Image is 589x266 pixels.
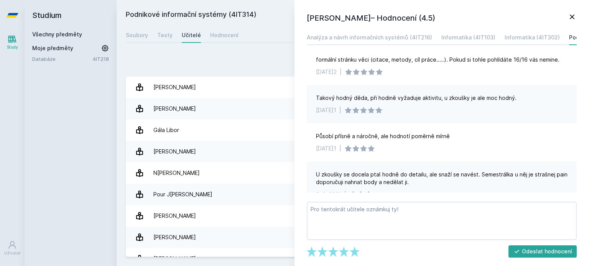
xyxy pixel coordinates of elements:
div: [PERSON_NAME] [153,80,196,95]
div: U zkoušky se docela ptal hodně do detailu, ale snaží se navést. Semestrálka u něj je strašnej pai... [316,171,568,186]
div: [PERSON_NAME] [153,144,196,159]
div: Pour J[PERSON_NAME] [153,187,212,202]
div: | [344,191,346,198]
a: Učitelé [182,28,201,43]
div: Testy [157,31,173,39]
div: Hodnocení [210,31,239,39]
div: [PERSON_NAME] [153,208,196,224]
a: Study [2,31,23,54]
a: Všechny předměty [32,31,82,38]
a: Soubory [126,28,148,43]
div: N[PERSON_NAME] [153,165,200,181]
a: Testy [157,28,173,43]
a: Hodnocení [210,28,239,43]
div: Působí přísně a náročně, ale hodnotí poměrně mírně [316,132,450,140]
div: [PERSON_NAME] [153,230,196,245]
div: Study [7,44,18,50]
a: Uživatel [2,237,23,260]
a: [PERSON_NAME] 8 hodnocení 3.3 [126,77,580,98]
a: [PERSON_NAME] 2 hodnocení 5.0 [126,141,580,162]
div: | [339,145,341,152]
div: [PERSON_NAME] [153,101,196,116]
div: | [340,68,342,76]
div: Soubory [126,31,148,39]
a: N[PERSON_NAME] 9 hodnocení 4.7 [126,162,580,184]
button: Odeslat hodnocení [508,245,577,258]
div: Takový hodný děda, při hodině vyžaduje aktivitu, u zkoušky je ale moc hodný. [316,94,517,102]
div: | [339,106,341,114]
a: 4IT218 [93,56,109,62]
a: Pour J[PERSON_NAME] 5 hodnocení 4.6 [126,184,580,205]
div: [DATE]1 [316,106,336,114]
div: [DATE]2 [316,68,337,76]
div: [DATE]1 [316,145,336,152]
div: Gála Libor [153,122,179,138]
a: Databáze [32,55,93,63]
div: 9. 6. 2021 [316,191,341,198]
div: Učitelé [182,31,201,39]
a: [PERSON_NAME] 1 hodnocení 5.0 [126,205,580,227]
div: Uživatel [4,250,20,256]
a: Gála Libor 22 hodnocení 4.5 [126,119,580,141]
span: Moje předměty [32,44,73,52]
a: [PERSON_NAME] 2 hodnocení 5.0 [126,98,580,119]
a: [PERSON_NAME] 1 hodnocení 5.0 [126,227,580,248]
h2: Podnikové informační systémy (4IT314) [126,9,494,21]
